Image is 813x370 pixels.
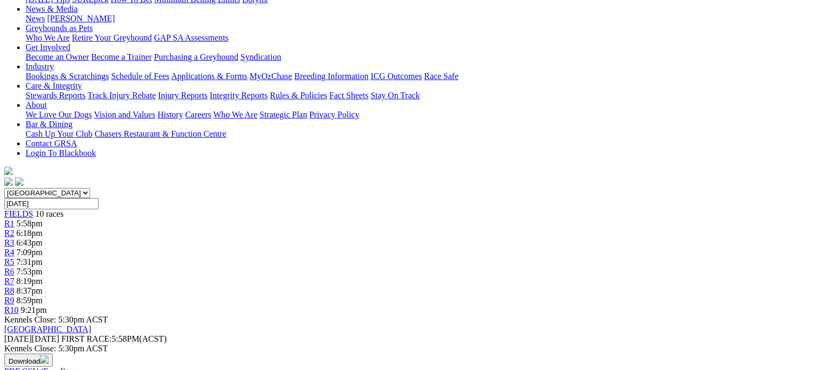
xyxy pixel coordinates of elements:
a: Syndication [240,52,281,61]
div: Kennels Close: 5:30pm ACST [4,344,809,353]
div: Greyhounds as Pets [26,33,809,43]
a: Schedule of Fees [111,72,169,81]
a: R8 [4,286,14,295]
div: Industry [26,72,809,81]
a: FIELDS [4,209,33,218]
img: facebook.svg [4,177,13,186]
span: Kennels Close: 5:30pm ACST [4,315,108,324]
a: News & Media [26,4,78,13]
a: R6 [4,267,14,276]
img: download.svg [40,355,49,364]
a: Bar & Dining [26,120,73,129]
span: 8:37pm [17,286,43,295]
a: Become a Trainer [91,52,152,61]
a: News [26,14,45,23]
img: logo-grsa-white.png [4,167,13,175]
img: twitter.svg [15,177,23,186]
a: Who We Are [26,33,70,42]
button: Download [4,353,53,367]
input: Select date [4,198,99,209]
a: Careers [185,110,211,119]
span: [DATE] [4,334,32,343]
a: Cash Up Your Club [26,129,92,138]
a: [PERSON_NAME] [47,14,115,23]
div: Care & Integrity [26,91,809,100]
a: Purchasing a Greyhound [154,52,238,61]
span: 7:53pm [17,267,43,276]
a: R2 [4,229,14,238]
a: Strategic Plan [260,110,307,119]
div: Get Involved [26,52,809,62]
a: Integrity Reports [210,91,268,100]
a: Rules & Policies [270,91,327,100]
a: Race Safe [424,72,458,81]
a: R3 [4,238,14,247]
a: Privacy Policy [309,110,359,119]
a: R1 [4,219,14,228]
a: Breeding Information [294,72,368,81]
a: Get Involved [26,43,70,52]
a: R10 [4,305,19,314]
a: Retire Your Greyhound [72,33,152,42]
a: Applications & Forms [171,72,247,81]
span: 9:21pm [21,305,47,314]
a: Care & Integrity [26,81,82,90]
span: 5:58PM(ACST) [61,334,167,343]
a: Fact Sheets [329,91,368,100]
a: Bookings & Scratchings [26,72,109,81]
a: R7 [4,277,14,286]
a: Track Injury Rebate [87,91,156,100]
a: R4 [4,248,14,257]
a: R5 [4,257,14,266]
a: Contact GRSA [26,139,77,148]
a: MyOzChase [249,72,292,81]
a: Injury Reports [158,91,207,100]
span: [DATE] [4,334,59,343]
div: Bar & Dining [26,129,809,139]
a: Vision and Values [94,110,155,119]
span: 5:58pm [17,219,43,228]
a: Greyhounds as Pets [26,23,93,33]
a: Login To Blackbook [26,148,96,158]
a: About [26,100,47,109]
span: 8:59pm [17,296,43,305]
span: 6:43pm [17,238,43,247]
a: R9 [4,296,14,305]
a: Stay On Track [371,91,420,100]
span: 8:19pm [17,277,43,286]
a: Become an Owner [26,52,89,61]
span: 10 races [35,209,63,218]
a: [GEOGRAPHIC_DATA] [4,325,91,334]
a: GAP SA Assessments [154,33,229,42]
span: 7:09pm [17,248,43,257]
span: 6:18pm [17,229,43,238]
a: Stewards Reports [26,91,85,100]
a: History [157,110,183,119]
a: We Love Our Dogs [26,110,92,119]
a: Who We Are [213,110,257,119]
span: FIRST RACE: [61,334,111,343]
div: About [26,110,809,120]
a: Industry [26,62,54,71]
a: ICG Outcomes [371,72,422,81]
a: Chasers Restaurant & Function Centre [94,129,226,138]
span: 7:31pm [17,257,43,266]
div: News & Media [26,14,809,23]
